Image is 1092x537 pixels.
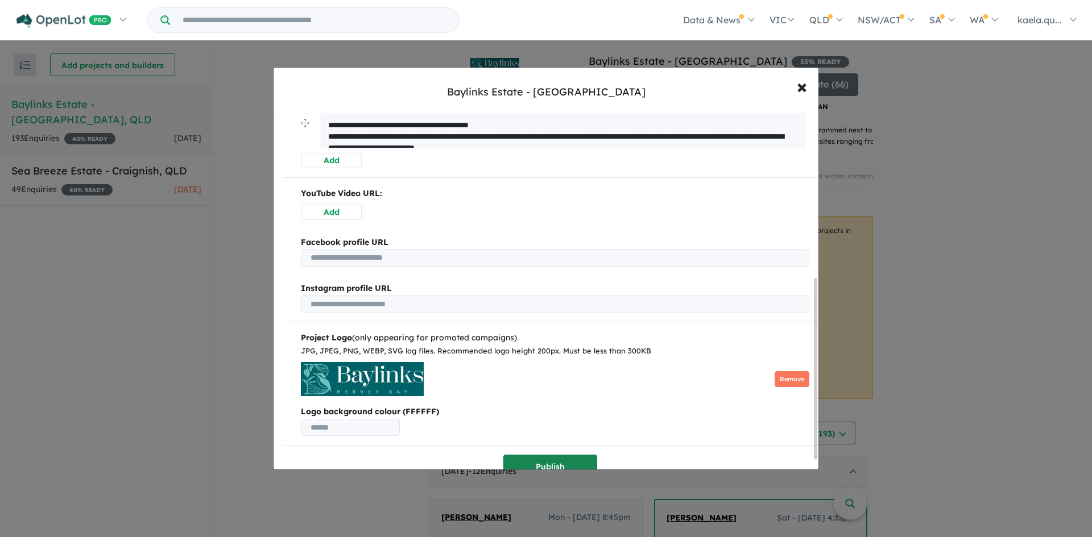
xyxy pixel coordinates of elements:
[172,8,456,32] input: Try estate name, suburb, builder or developer
[301,283,392,293] b: Instagram profile URL
[301,362,424,396] img: Baylinks%20Estate%20-%20Pialba___1717734521.jpg
[301,405,809,419] b: Logo background colour (FFFFFF)
[1017,14,1062,26] span: kaela.qu...
[447,85,646,99] div: Baylinks Estate - [GEOGRAPHIC_DATA]
[301,205,362,220] button: Add
[301,331,809,345] div: (only appearing for promoted campaigns)
[775,371,809,388] button: Remove
[301,187,809,201] p: YouTube Video URL:
[301,153,362,168] button: Add
[301,345,809,357] div: JPG, JPEG, PNG, WEBP, SVG log files. Recommended logo height 200px. Must be less than 300KB
[503,455,597,479] button: Publish
[301,237,388,247] b: Facebook profile URL
[301,119,309,127] img: drag.svg
[797,74,807,98] span: ×
[16,14,111,28] img: Openlot PRO Logo White
[301,332,352,343] b: Project Logo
